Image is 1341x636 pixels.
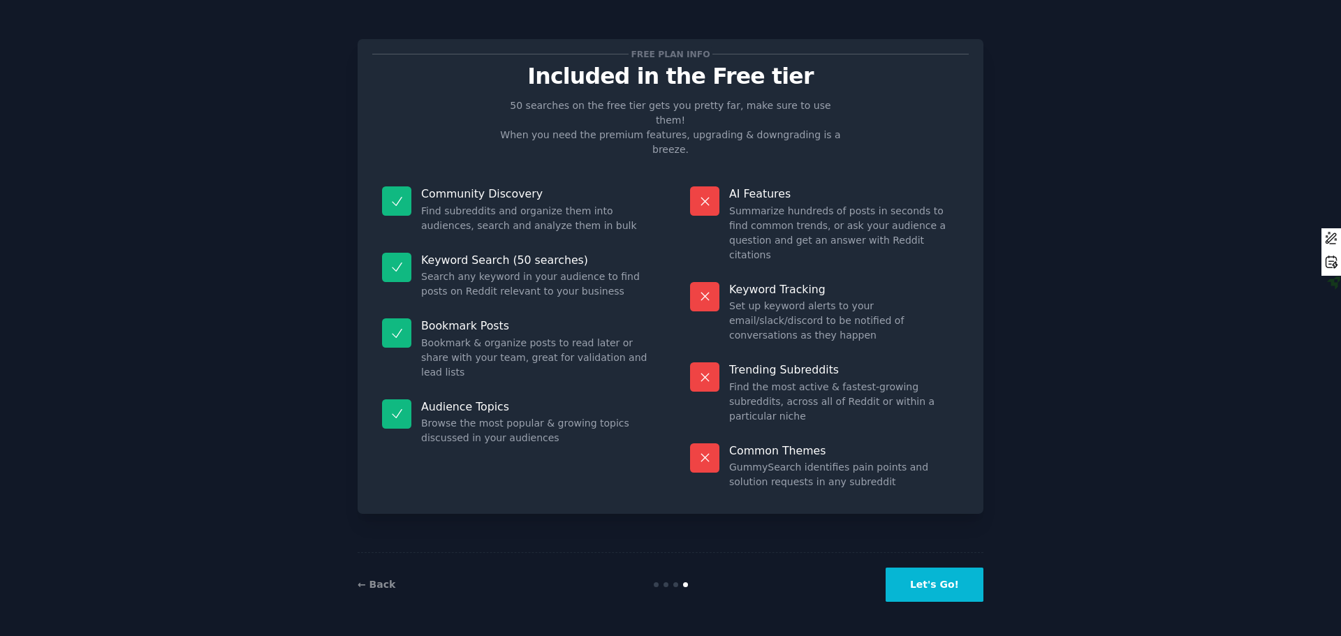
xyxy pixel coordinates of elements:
p: Keyword Search (50 searches) [421,253,651,267]
p: Common Themes [729,443,959,458]
dd: Summarize hundreds of posts in seconds to find common trends, or ask your audience a question and... [729,204,959,262]
dd: Set up keyword alerts to your email/slack/discord to be notified of conversations as they happen [729,299,959,343]
button: Let's Go! [886,568,983,602]
dd: Find subreddits and organize them into audiences, search and analyze them in bulk [421,204,651,233]
dd: Find the most active & fastest-growing subreddits, across all of Reddit or within a particular niche [729,380,959,424]
p: Trending Subreddits [729,362,959,377]
p: Bookmark Posts [421,318,651,333]
dd: Browse the most popular & growing topics discussed in your audiences [421,416,651,445]
dd: Search any keyword in your audience to find posts on Reddit relevant to your business [421,269,651,299]
p: Keyword Tracking [729,282,959,297]
p: Audience Topics [421,399,651,414]
p: AI Features [729,186,959,201]
span: Free plan info [629,47,712,61]
p: Community Discovery [421,186,651,201]
p: 50 searches on the free tier gets you pretty far, make sure to use them! When you need the premiu... [494,98,847,157]
p: Included in the Free tier [372,64,969,89]
dd: GummySearch identifies pain points and solution requests in any subreddit [729,460,959,489]
a: ← Back [358,579,395,590]
dd: Bookmark & organize posts to read later or share with your team, great for validation and lead lists [421,336,651,380]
